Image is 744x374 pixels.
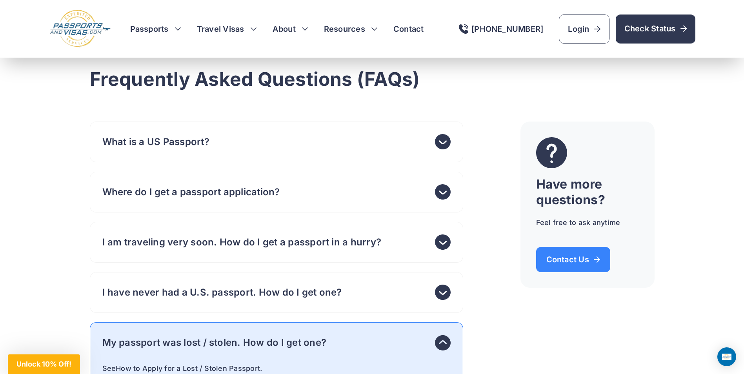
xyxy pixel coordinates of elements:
[116,364,260,372] a: How to Apply for a Lost / Stolen Passport
[393,24,424,34] a: Contact
[459,24,543,34] a: [PHONE_NUMBER]
[102,287,342,298] h4: I have never had a U.S. passport. How do I get one?
[324,24,378,34] h3: Resources
[102,363,451,374] p: See .
[536,217,620,228] p: Feel free to ask anytime
[102,187,280,198] h4: Where do I get a passport application?
[130,24,181,34] h3: Passports
[536,176,620,208] h3: Have more questions?
[16,360,71,368] span: Unlock 10% Off!
[616,15,695,44] a: Check Status
[197,24,257,34] h3: Travel Visas
[624,23,687,34] span: Check Status
[8,354,80,374] div: Unlock 10% Off!
[717,347,736,366] div: Open Intercom Messenger
[102,337,327,348] h4: My passport was lost / stolen. How do I get one?
[49,9,111,48] img: Logo
[102,237,382,248] h4: I am traveling very soon. How do I get a passport in a hurry?
[90,68,655,90] h2: Frequently Asked Questions (FAQs)
[559,15,609,44] a: Login
[546,256,600,263] span: Contact Us
[102,136,209,147] h4: What is a US Passport?
[568,24,600,34] span: Login
[536,247,610,272] a: Contact Us
[273,24,296,34] a: About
